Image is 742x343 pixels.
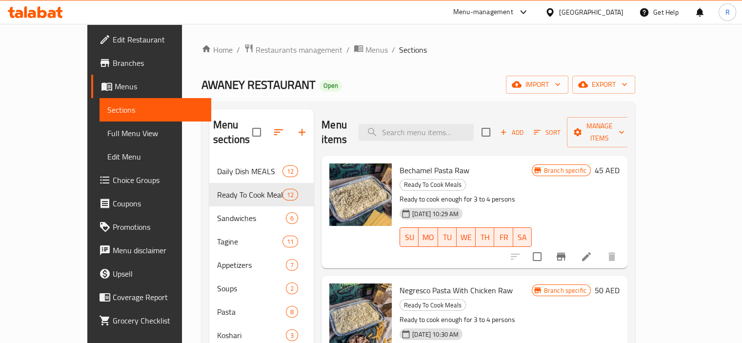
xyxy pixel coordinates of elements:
span: Upsell [113,268,203,280]
span: [DATE] 10:30 AM [408,330,462,339]
span: Menu disclaimer [113,244,203,256]
a: Coupons [91,192,211,215]
a: Menus [354,43,388,56]
span: Add item [496,125,527,140]
div: items [286,306,298,318]
button: Branch-specific-item [549,245,573,268]
div: Tagine11 [209,230,314,253]
span: TH [480,230,490,244]
button: SA [513,227,532,247]
button: TU [438,227,457,247]
span: Edit Menu [107,151,203,162]
span: Sort [534,127,561,138]
span: [DATE] 10:29 AM [408,209,462,219]
span: Tagine [217,236,282,247]
span: Coverage Report [113,291,203,303]
a: Coverage Report [91,285,211,309]
a: Edit menu item [581,251,592,262]
a: Edit Restaurant [91,28,211,51]
div: items [286,212,298,224]
span: Ready To Cook Meals [217,189,282,201]
span: Menus [115,81,203,92]
span: Manage items [575,120,624,144]
a: Upsell [91,262,211,285]
button: WE [457,227,476,247]
div: Ready To Cook Meals [400,299,466,311]
h6: 45 AED [595,163,620,177]
span: Daily Dish MEALS [217,165,282,177]
span: Bechamel Pasta Raw [400,163,469,178]
span: Select all sections [246,122,267,142]
span: Ready To Cook Meals [400,179,465,190]
h6: 50 AED [595,283,620,297]
span: Koshari [217,329,286,341]
span: 6 [286,214,298,223]
div: Sandwiches6 [209,206,314,230]
div: items [282,165,298,177]
a: Grocery Checklist [91,309,211,332]
button: FR [494,227,513,247]
button: TH [476,227,494,247]
button: export [572,76,635,94]
span: TU [442,230,453,244]
span: Open [320,81,342,90]
span: 8 [286,307,298,317]
div: Pasta8 [209,300,314,323]
span: 12 [283,190,298,200]
div: items [286,329,298,341]
a: Full Menu View [100,121,211,145]
div: Menu-management [453,6,513,18]
button: delete [600,245,623,268]
span: AWANEY RESTAURANT [201,74,316,96]
a: Promotions [91,215,211,239]
span: 7 [286,261,298,270]
span: Soups [217,282,286,294]
button: Add section [290,121,314,144]
button: import [506,76,568,94]
p: Ready to cook enough for 3 to 4 persons [400,193,532,205]
div: Soups2 [209,277,314,300]
span: export [580,79,627,91]
a: Menu disclaimer [91,239,211,262]
a: Edit Menu [100,145,211,168]
span: 2 [286,284,298,293]
h2: Menu items [321,118,347,147]
a: Choice Groups [91,168,211,192]
span: R [725,7,729,18]
div: Pasta [217,306,286,318]
a: Restaurants management [244,43,342,56]
span: Sort items [527,125,567,140]
div: items [286,259,298,271]
span: 3 [286,331,298,340]
span: Add [499,127,525,138]
a: Branches [91,51,211,75]
span: MO [422,230,434,244]
span: Menus [365,44,388,56]
div: Daily Dish MEALS12 [209,160,314,183]
span: Sandwiches [217,212,286,224]
span: Full Menu View [107,127,203,139]
button: Add [496,125,527,140]
button: Manage items [567,117,632,147]
nav: breadcrumb [201,43,635,56]
div: Open [320,80,342,92]
span: Branch specific [540,166,590,175]
span: Sections [399,44,427,56]
span: Select to update [527,246,547,267]
div: Ready To Cook Meals [400,179,466,191]
span: Sort sections [267,121,290,144]
h2: Menu sections [213,118,252,147]
div: Ready To Cook Meals12 [209,183,314,206]
span: FR [498,230,509,244]
button: MO [419,227,438,247]
li: / [237,44,240,56]
a: Menus [91,75,211,98]
span: Branch specific [540,286,590,295]
div: Appetizers7 [209,253,314,277]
